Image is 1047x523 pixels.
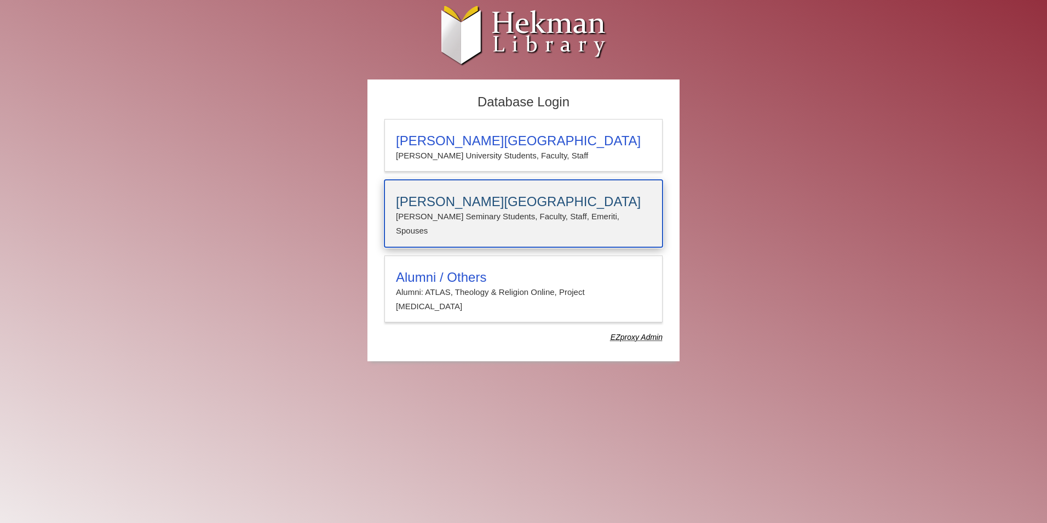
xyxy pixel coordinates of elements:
[396,270,651,314] summary: Alumni / OthersAlumni: ATLAS, Theology & Religion Online, Project [MEDICAL_DATA]
[396,270,651,285] h3: Alumni / Others
[396,285,651,314] p: Alumni: ATLAS, Theology & Religion Online, Project [MEDICAL_DATA]
[396,149,651,163] p: [PERSON_NAME] University Students, Faculty, Staff
[379,91,668,113] h2: Database Login
[396,133,651,149] h3: [PERSON_NAME][GEOGRAPHIC_DATA]
[384,180,663,247] a: [PERSON_NAME][GEOGRAPHIC_DATA][PERSON_NAME] Seminary Students, Faculty, Staff, Emeriti, Spouses
[396,209,651,238] p: [PERSON_NAME] Seminary Students, Faculty, Staff, Emeriti, Spouses
[384,119,663,172] a: [PERSON_NAME][GEOGRAPHIC_DATA][PERSON_NAME] University Students, Faculty, Staff
[396,194,651,209] h3: [PERSON_NAME][GEOGRAPHIC_DATA]
[611,333,663,342] dfn: Use Alumni login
